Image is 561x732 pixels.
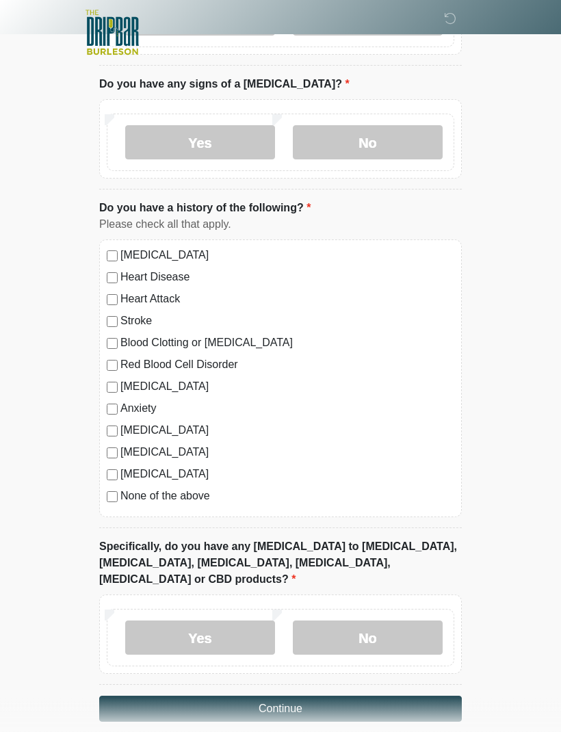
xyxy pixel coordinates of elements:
input: Heart Attack [107,295,118,306]
input: [MEDICAL_DATA] [107,426,118,437]
input: Red Blood Cell Disorder [107,361,118,371]
label: Stroke [120,313,454,330]
label: Yes [125,621,275,655]
input: Blood Clotting or [MEDICAL_DATA] [107,339,118,350]
input: Stroke [107,317,118,328]
label: [MEDICAL_DATA] [120,379,454,395]
input: [MEDICAL_DATA] [107,251,118,262]
label: [MEDICAL_DATA] [120,248,454,264]
label: Red Blood Cell Disorder [120,357,454,374]
img: The DRIPBaR - Burleson Logo [86,10,139,55]
label: Blood Clotting or [MEDICAL_DATA] [120,335,454,352]
label: Heart Attack [120,291,454,308]
input: Anxiety [107,404,118,415]
input: [MEDICAL_DATA] [107,382,118,393]
label: [MEDICAL_DATA] [120,445,454,461]
label: Do you have any signs of a [MEDICAL_DATA]? [99,77,350,93]
label: Anxiety [120,401,454,417]
div: Please check all that apply. [99,217,462,233]
label: None of the above [120,488,454,505]
label: No [293,621,443,655]
label: Heart Disease [120,270,454,286]
input: Heart Disease [107,273,118,284]
input: [MEDICAL_DATA] [107,470,118,481]
label: No [293,126,443,160]
label: Yes [125,126,275,160]
input: None of the above [107,492,118,503]
label: [MEDICAL_DATA] [120,423,454,439]
label: Do you have a history of the following? [99,200,311,217]
button: Continue [99,696,462,722]
label: Specifically, do you have any [MEDICAL_DATA] to [MEDICAL_DATA], [MEDICAL_DATA], [MEDICAL_DATA], [... [99,539,462,588]
label: [MEDICAL_DATA] [120,467,454,483]
input: [MEDICAL_DATA] [107,448,118,459]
